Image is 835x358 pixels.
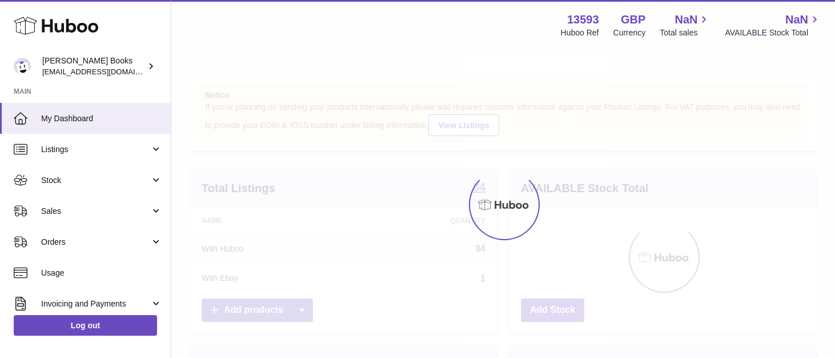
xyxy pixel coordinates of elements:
strong: 13593 [567,12,599,27]
span: Usage [41,268,162,279]
span: Total sales [660,27,710,38]
div: Huboo Ref [561,27,599,38]
span: Stock [41,175,150,186]
a: Log out [14,315,157,336]
span: Listings [41,144,150,155]
span: Invoicing and Payments [41,299,150,309]
span: NaN [675,12,697,27]
strong: GBP [621,12,645,27]
div: Currency [613,27,646,38]
span: NaN [785,12,808,27]
span: Orders [41,237,150,248]
span: Sales [41,206,150,217]
span: My Dashboard [41,113,162,124]
a: NaN AVAILABLE Stock Total [725,12,821,38]
img: info@troybooks.co.uk [14,58,31,75]
span: AVAILABLE Stock Total [725,27,821,38]
span: [EMAIL_ADDRESS][DOMAIN_NAME] [42,67,168,76]
a: NaN Total sales [660,12,710,38]
div: [PERSON_NAME] Books [42,55,145,77]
